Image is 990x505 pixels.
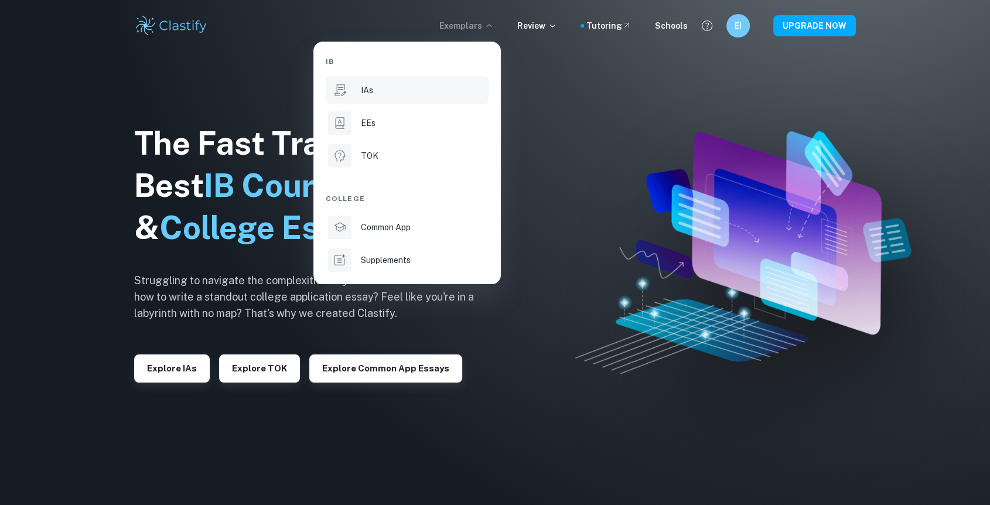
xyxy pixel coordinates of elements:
[326,142,489,170] a: TOK
[326,56,334,67] span: IB
[326,109,489,137] a: EEs
[361,254,411,267] p: Supplements
[361,117,375,129] p: EEs
[326,246,489,274] a: Supplements
[361,84,373,97] p: IAs
[326,76,489,104] a: IAs
[361,149,378,162] p: TOK
[326,193,365,204] span: College
[326,213,489,241] a: Common App
[361,221,411,234] p: Common App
